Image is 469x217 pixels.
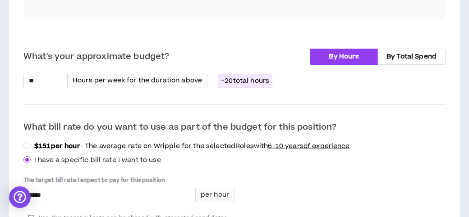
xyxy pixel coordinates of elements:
span: By Hours [329,52,359,61]
p: What's your approximate budget? [23,50,169,63]
p: What bill rate do you want to use as part of the budget for this position? [23,119,446,134]
span: By Total Spend [386,52,437,61]
p: - The average rate on Wripple for the selected Roles with [34,142,350,151]
span: 6-10 years of experience [268,141,349,151]
p: ~ 20 total hours [218,74,272,88]
span: I have a specific bill rate I want to use [34,155,161,165]
p: Hours per week for the duration above [73,76,202,86]
div: Open Intercom Messenger [9,186,31,208]
div: per hour [196,188,234,202]
strong: $ 151 per hour [34,141,80,151]
label: The target bill rate I expect to pay for this position [23,176,234,184]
